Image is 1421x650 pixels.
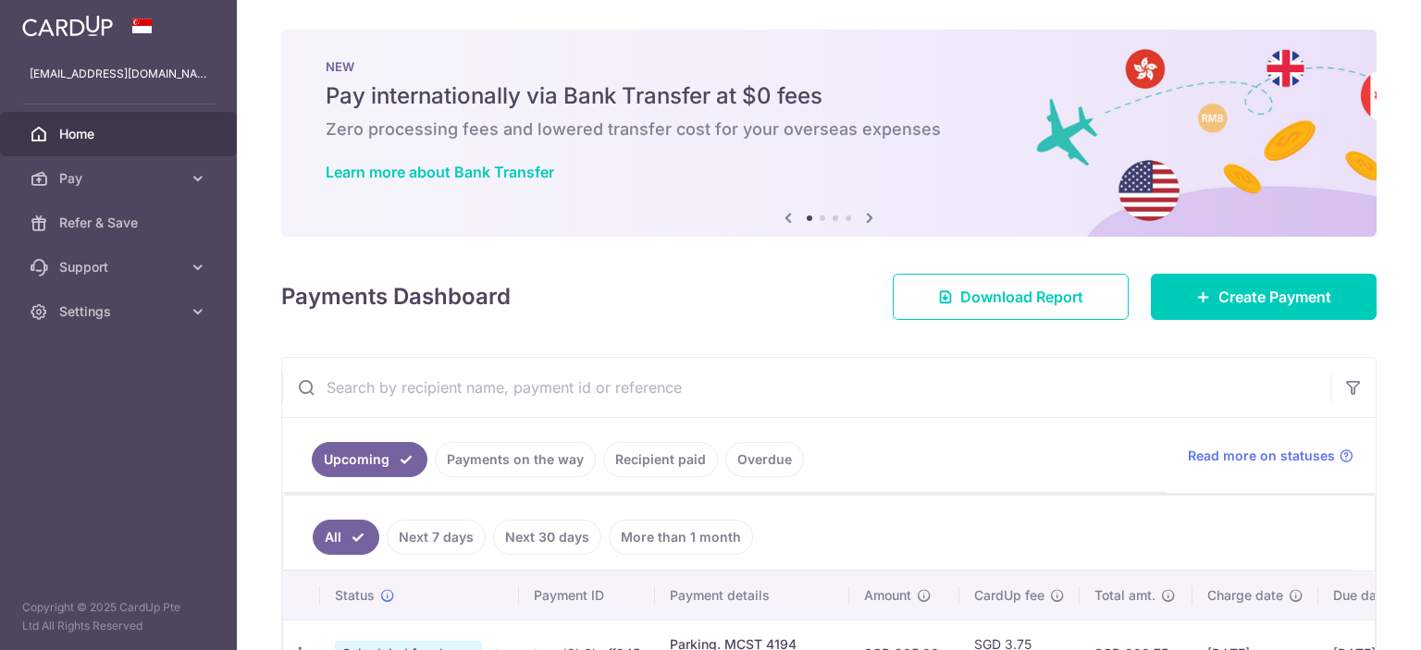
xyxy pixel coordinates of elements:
[1207,586,1283,605] span: Charge date
[435,442,596,477] a: Payments on the way
[1333,586,1389,605] span: Due date
[30,65,207,83] p: [EMAIL_ADDRESS][DOMAIN_NAME]
[59,169,181,188] span: Pay
[59,125,181,143] span: Home
[603,442,718,477] a: Recipient paid
[493,520,601,555] a: Next 30 days
[282,358,1331,417] input: Search by recipient name, payment id or reference
[1094,586,1155,605] span: Total amt.
[1218,286,1331,308] span: Create Payment
[725,442,804,477] a: Overdue
[1188,447,1335,465] span: Read more on statuses
[335,586,375,605] span: Status
[59,302,181,321] span: Settings
[326,163,554,181] a: Learn more about Bank Transfer
[326,59,1332,74] p: NEW
[974,586,1044,605] span: CardUp fee
[59,214,181,232] span: Refer & Save
[281,30,1377,237] img: Bank transfer banner
[387,520,486,555] a: Next 7 days
[893,274,1129,320] a: Download Report
[1151,274,1377,320] a: Create Payment
[609,520,753,555] a: More than 1 month
[22,15,113,37] img: CardUp
[281,280,511,313] h4: Payments Dashboard
[326,118,1332,141] h6: Zero processing fees and lowered transfer cost for your overseas expenses
[313,520,379,555] a: All
[519,571,655,619] th: Payment ID
[326,81,1332,111] h5: Pay internationally via Bank Transfer at $0 fees
[655,571,849,619] th: Payment details
[1188,447,1353,465] a: Read more on statuses
[59,258,181,276] span: Support
[312,442,427,477] a: Upcoming
[960,286,1083,308] span: Download Report
[864,586,911,605] span: Amount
